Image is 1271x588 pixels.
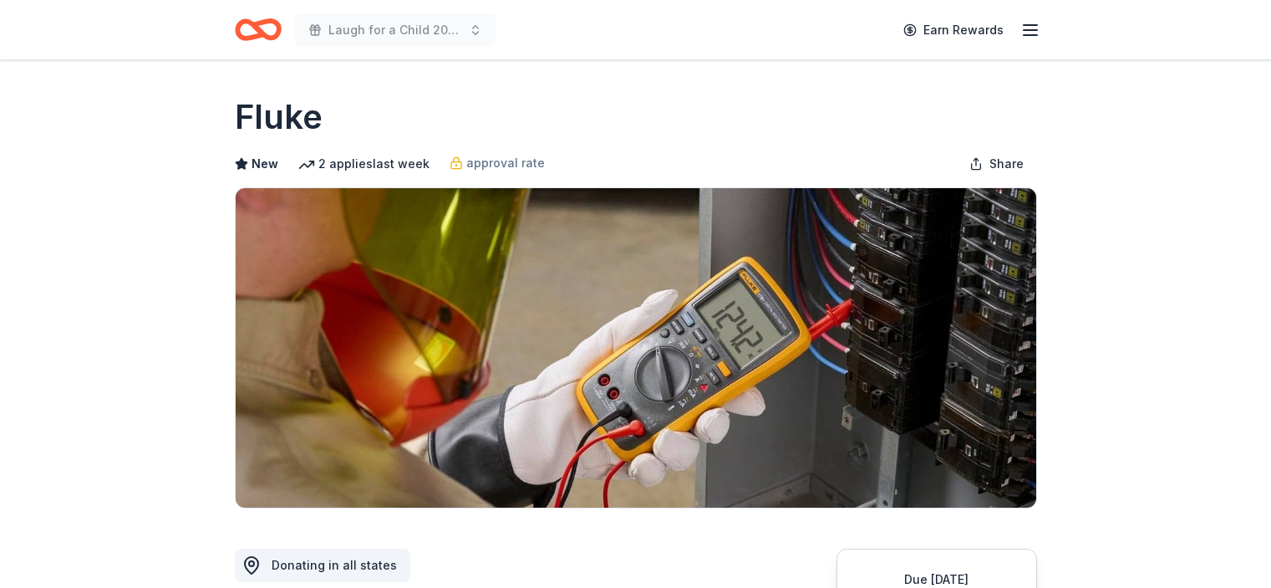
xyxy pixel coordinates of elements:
[893,15,1014,45] a: Earn Rewards
[450,153,545,173] a: approval rate
[295,13,496,47] button: Laugh for a Child 2026
[272,558,397,572] span: Donating in all states
[298,154,430,174] div: 2 applies last week
[235,10,282,49] a: Home
[252,154,278,174] span: New
[235,94,323,141] h1: Fluke
[466,153,545,173] span: approval rate
[956,147,1037,181] button: Share
[989,154,1024,174] span: Share
[328,20,462,40] span: Laugh for a Child 2026
[236,188,1036,508] img: Image for Fluke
